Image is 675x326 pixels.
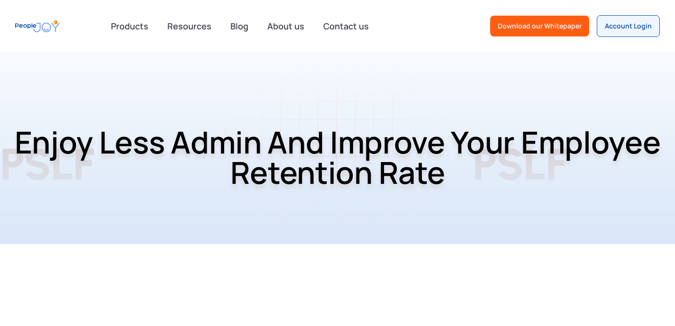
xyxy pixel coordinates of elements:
div: Products [105,17,154,36]
a: Resources [162,16,217,36]
div: Download our Whitepaper [498,21,582,31]
a: Blog [225,16,254,36]
a: home [15,16,60,37]
a: Download our Whitepaper [490,16,589,36]
a: About us [262,16,310,36]
div: Account Login [605,21,652,31]
a: Contact us [318,16,374,36]
a: Account Login [597,15,660,37]
h1: Enjoy Less Admin and Improve Your Employee Retention Rate [7,102,668,212]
